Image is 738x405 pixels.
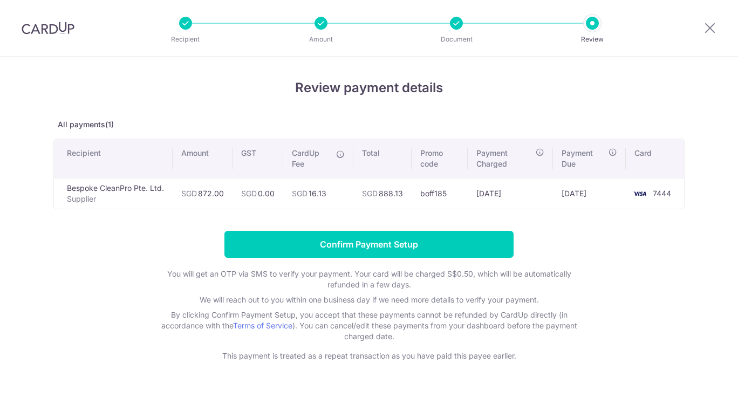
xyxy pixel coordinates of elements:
span: CardUp Fee [292,148,331,169]
span: 7444 [653,189,671,198]
td: 872.00 [173,178,233,209]
th: Amount [173,139,233,178]
p: Review [552,34,632,45]
td: 16.13 [283,178,353,209]
img: <span class="translation_missing" title="translation missing: en.account_steps.new_confirm_form.b... [629,187,651,200]
p: This payment is treated as a repeat transaction as you have paid this payee earlier. [153,351,585,361]
td: Bespoke CleanPro Pte. Ltd. [54,178,173,209]
span: Payment Charged [476,148,533,169]
p: You will get an OTP via SMS to verify your payment. Your card will be charged S$0.50, which will ... [153,269,585,290]
p: All payments(1) [53,119,685,130]
p: By clicking Confirm Payment Setup, you accept that these payments cannot be refunded by CardUp di... [153,310,585,342]
td: boff185 [412,178,468,209]
a: Terms of Service [233,321,292,330]
span: SGD [362,189,378,198]
p: Supplier [67,194,164,204]
th: Card [626,139,684,178]
input: Confirm Payment Setup [224,231,514,258]
th: Recipient [54,139,173,178]
span: SGD [181,189,197,198]
p: Recipient [146,34,225,45]
td: 888.13 [353,178,412,209]
td: [DATE] [553,178,626,209]
h4: Review payment details [53,78,685,98]
td: [DATE] [468,178,553,209]
span: SGD [241,189,257,198]
td: 0.00 [233,178,283,209]
th: Total [353,139,412,178]
th: Promo code [412,139,468,178]
p: Document [416,34,496,45]
img: CardUp [22,22,74,35]
span: SGD [292,189,307,198]
span: Payment Due [562,148,605,169]
p: We will reach out to you within one business day if we need more details to verify your payment. [153,294,585,305]
th: GST [233,139,283,178]
p: Amount [281,34,361,45]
